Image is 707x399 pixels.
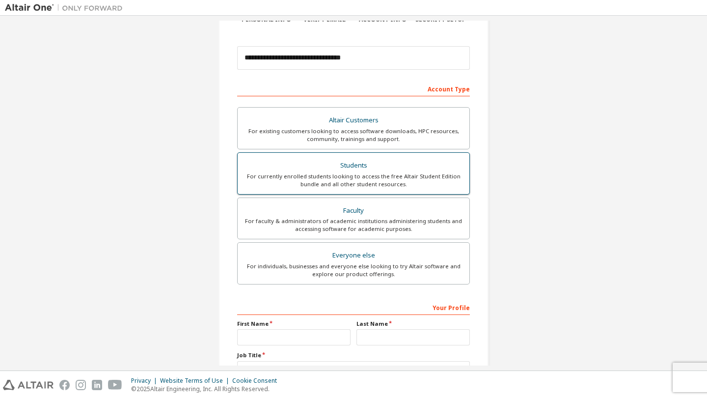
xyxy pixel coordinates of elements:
label: First Name [237,320,351,328]
div: Privacy [131,377,160,385]
img: youtube.svg [108,380,122,390]
img: linkedin.svg [92,380,102,390]
div: Account Type [237,81,470,96]
img: instagram.svg [76,380,86,390]
div: For existing customers looking to access software downloads, HPC resources, community, trainings ... [244,127,463,143]
div: Website Terms of Use [160,377,232,385]
div: For individuals, businesses and everyone else looking to try Altair software and explore our prod... [244,262,463,278]
div: For currently enrolled students looking to access the free Altair Student Edition bundle and all ... [244,172,463,188]
div: Faculty [244,204,463,218]
label: Last Name [356,320,470,328]
p: © 2025 Altair Engineering, Inc. All Rights Reserved. [131,385,283,393]
img: altair_logo.svg [3,380,54,390]
img: facebook.svg [59,380,70,390]
div: Everyone else [244,249,463,262]
div: Cookie Consent [232,377,283,385]
div: Altair Customers [244,114,463,127]
label: Job Title [237,351,470,359]
div: Students [244,159,463,172]
div: For faculty & administrators of academic institutions administering students and accessing softwa... [244,217,463,233]
img: Altair One [5,3,128,13]
div: Your Profile [237,299,470,315]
